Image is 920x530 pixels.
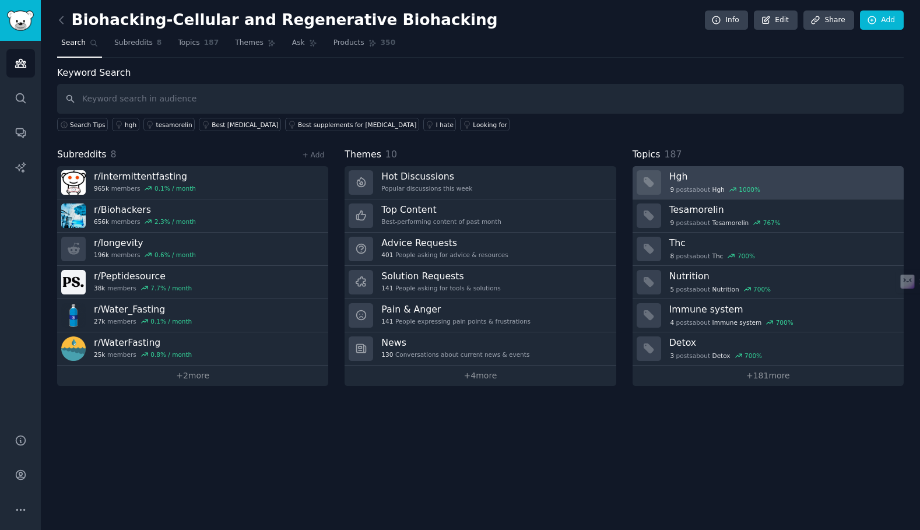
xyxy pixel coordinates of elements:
[385,149,397,160] span: 10
[381,317,393,325] span: 141
[381,251,508,259] div: People asking for advice & resources
[381,350,529,359] div: Conversations about current news & events
[150,284,192,292] div: 7.7 % / month
[111,149,117,160] span: 8
[670,252,674,260] span: 8
[114,38,153,48] span: Subreddits
[669,184,761,195] div: post s about
[57,118,108,131] button: Search Tips
[669,284,772,294] div: post s about
[178,38,199,48] span: Topics
[57,366,328,386] a: +2more
[460,118,510,131] a: Looking for
[292,38,305,48] span: Ask
[70,121,106,129] span: Search Tips
[763,219,781,227] div: 767 %
[174,34,223,58] a: Topics187
[633,266,904,299] a: Nutrition5postsaboutNutrition700%
[745,352,762,360] div: 700 %
[633,366,904,386] a: +181more
[333,38,364,48] span: Products
[154,217,196,226] div: 2.3 % / month
[633,332,904,366] a: Detox3postsaboutDetox700%
[669,336,896,349] h3: Detox
[345,299,616,332] a: Pain & Anger141People expressing pain points & frustrations
[329,34,399,58] a: Products350
[112,118,139,131] a: hgh
[94,284,192,292] div: members
[670,318,674,327] span: 4
[143,118,195,131] a: tesamorelin
[381,203,501,216] h3: Top Content
[57,166,328,199] a: r/intermittentfasting965kmembers0.1% / month
[423,118,457,131] a: I hate
[94,184,196,192] div: members
[753,285,771,293] div: 700 %
[633,166,904,199] a: Hgh9postsaboutHgh1000%
[61,336,86,361] img: WaterFasting
[381,184,472,192] div: Popular discussions this week
[633,233,904,266] a: Thc8postsaboutThc700%
[705,10,748,30] a: Info
[712,352,731,360] span: Detox
[57,148,107,162] span: Subreddits
[94,217,196,226] div: members
[739,185,760,194] div: 1000 %
[94,251,196,259] div: members
[381,270,500,282] h3: Solution Requests
[754,10,798,30] a: Edit
[381,317,531,325] div: People expressing pain points & frustrations
[298,121,416,129] div: Best supplements for [MEDICAL_DATA]
[860,10,904,30] a: Add
[669,251,756,261] div: post s about
[57,266,328,299] a: r/Peptidesource38kmembers7.7% / month
[61,303,86,328] img: Water_Fasting
[94,217,109,226] span: 656k
[94,336,192,349] h3: r/ WaterFasting
[669,237,896,249] h3: Thc
[345,199,616,233] a: Top ContentBest-performing content of past month
[288,34,321,58] a: Ask
[669,350,763,361] div: post s about
[57,11,498,30] h2: Biohacking-Cellular and Regenerative Biohacking
[57,67,131,78] label: Keyword Search
[110,34,166,58] a: Subreddits8
[670,285,674,293] span: 5
[285,118,419,131] a: Best supplements for [MEDICAL_DATA]
[345,366,616,386] a: +4more
[94,350,192,359] div: members
[156,121,192,129] div: tesamorelin
[94,317,192,325] div: members
[669,317,795,328] div: post s about
[199,118,281,131] a: Best [MEDICAL_DATA]
[669,303,896,315] h3: Immune system
[381,350,393,359] span: 130
[712,185,725,194] span: Hgh
[664,149,682,160] span: 187
[204,38,219,48] span: 187
[669,203,896,216] h3: Tesamorelin
[57,199,328,233] a: r/Biohackers656kmembers2.3% / month
[57,332,328,366] a: r/WaterFasting25kmembers0.8% / month
[345,166,616,199] a: Hot DiscussionsPopular discussions this week
[154,251,196,259] div: 0.6 % / month
[345,148,381,162] span: Themes
[61,270,86,294] img: Peptidesource
[381,38,396,48] span: 350
[94,270,192,282] h3: r/ Peptidesource
[381,303,531,315] h3: Pain & Anger
[57,233,328,266] a: r/longevity196kmembers0.6% / month
[669,270,896,282] h3: Nutrition
[381,170,472,182] h3: Hot Discussions
[94,237,196,249] h3: r/ longevity
[61,38,86,48] span: Search
[212,121,278,129] div: Best [MEDICAL_DATA]
[154,184,196,192] div: 0.1 % / month
[633,148,661,162] span: Topics
[670,352,674,360] span: 3
[381,217,501,226] div: Best-performing content of past month
[436,121,454,129] div: I hate
[94,184,109,192] span: 965k
[633,299,904,332] a: Immune system4postsaboutImmune system700%
[712,219,749,227] span: Tesamorelin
